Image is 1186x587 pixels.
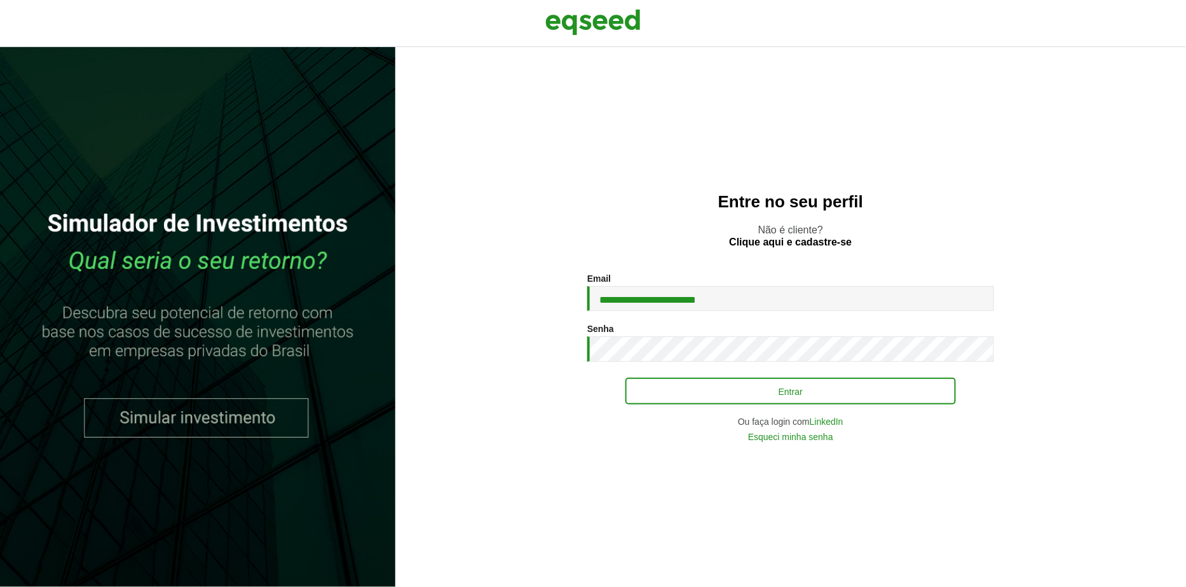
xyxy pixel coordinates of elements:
[748,432,833,441] a: Esqueci minha senha
[587,417,994,426] div: Ou faça login com
[421,224,1161,248] p: Não é cliente?
[421,193,1161,211] h2: Entre no seu perfil
[810,417,843,426] a: LinkedIn
[730,237,852,247] a: Clique aqui e cadastre-se
[587,324,614,333] label: Senha
[625,378,956,404] button: Entrar
[545,6,641,38] img: EqSeed Logo
[587,274,611,283] label: Email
